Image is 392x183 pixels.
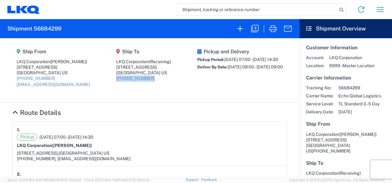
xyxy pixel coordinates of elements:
div: LKQ Corporation [17,59,90,64]
span: Delivery Date: [306,109,333,115]
span: Tracking No: [306,85,333,91]
span: LKQ Corporation [306,132,339,137]
span: 56684299 [338,85,381,91]
span: [STREET_ADDRESS] [306,137,347,142]
span: Echo Global Logistics [338,93,381,99]
span: ([PERSON_NAME]) [52,143,92,148]
a: Feedback [201,178,217,181]
span: LKQ Corporation [STREET_ADDRESS] [306,171,361,181]
span: ([PERSON_NAME]) [50,59,87,64]
div: [GEOGRAPHIC_DATA] US [17,70,90,75]
span: [STREET_ADDRESS], [17,151,59,156]
h5: Customer Information [306,45,386,51]
h5: Ship From [306,121,386,127]
span: Client: 2025.18.0-7346316 [84,178,149,182]
span: [GEOGRAPHIC_DATA] US [59,151,109,156]
div: LKQ Corporation [116,59,171,64]
span: Pickup Period: [197,57,224,62]
strong: 2. [17,170,21,178]
h5: Ship From [17,49,90,55]
span: ([PERSON_NAME]) [339,132,377,137]
h5: Carrier Information [306,75,386,81]
span: Location: [306,63,324,68]
span: [DATE] 08:00 - [DATE] 09:00 [228,64,283,69]
span: TL Standard 3 - 5 Day [338,101,381,107]
span: [PHONE_NUMBER] [312,148,350,153]
span: LKQ Corporation [329,55,374,60]
span: (Receiving) [149,59,171,64]
a: Hide Details [12,109,61,116]
a: [EMAIL_ADDRESS][DOMAIN_NAME] [17,82,90,87]
span: Service Level: [306,101,333,107]
span: [DATE] 07:00 - [DATE] 14:30 [39,134,93,140]
div: [STREET_ADDRESS] [17,64,90,70]
span: Pickup [17,134,37,140]
span: [DATE] 10:23:21 [57,178,81,182]
span: [DATE] 08:10:16 [125,178,149,182]
span: [DATE] 07:00 - [DATE] 14:30 [224,57,278,62]
address: [GEOGRAPHIC_DATA] US [306,132,386,154]
span: Copyright © [DATE]-[DATE] Agistix Inc., All Rights Reserved [290,177,385,183]
strong: LKQ Corporation [17,143,92,148]
div: [GEOGRAPHIC_DATA] US [116,70,171,75]
header: Shipment Overview [300,19,392,38]
span: [DATE] [338,109,381,115]
input: Shipment, tracking or reference number [178,4,337,15]
h2: Shipment 56684299 [7,25,61,32]
a: [PHONE_NUMBER] [17,76,55,81]
strong: 1. [17,126,20,134]
span: Deliver By Date: [197,65,228,69]
span: (Receiving) [339,171,361,176]
h5: Pickup and Delivery [197,49,283,55]
span: Carrier Name: [306,93,333,99]
span: Server: 2025.18.0-4e47823f9d1 [7,178,81,182]
h5: Ship To [116,49,171,55]
div: [PHONE_NUMBER], [EMAIL_ADDRESS][DOMAIN_NAME] [17,156,283,161]
span: Account: [306,55,324,60]
a: [PHONE_NUMBER] [116,76,155,81]
h5: Ship To [306,160,386,166]
a: Support [186,178,201,181]
div: [STREET_ADDRESS] [116,64,171,70]
span: 9999 - Master Location [329,63,374,68]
